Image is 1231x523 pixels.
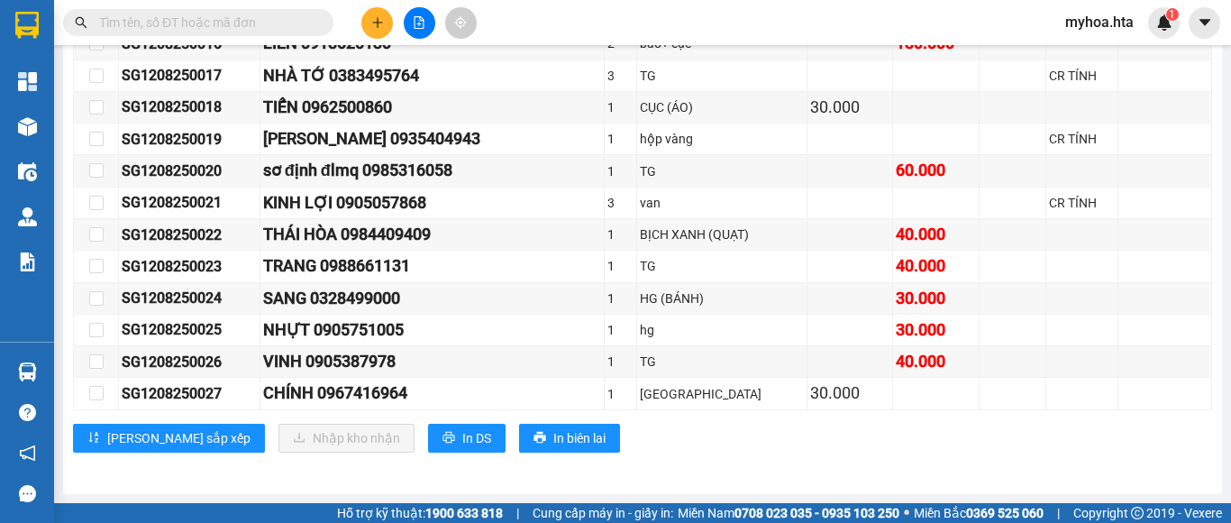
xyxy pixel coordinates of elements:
[607,225,634,244] div: 1
[1049,193,1115,213] div: CR TÍNH
[640,97,804,117] div: CỤC (ÁO)
[263,253,602,279] div: TRANG 0988661131
[640,320,804,340] div: hg
[516,503,519,523] span: |
[75,16,87,29] span: search
[607,256,634,276] div: 1
[896,253,976,279] div: 40.000
[640,161,804,181] div: TG
[425,506,503,520] strong: 1900 633 818
[122,191,257,214] div: SG1208250021
[263,190,602,216] div: KINH LỢI 0905057868
[99,13,312,32] input: Tìm tên, số ĐT hoặc mã đơn
[15,12,39,39] img: logo-vxr
[454,16,467,29] span: aim
[533,431,546,445] span: printer
[640,256,804,276] div: TG
[18,117,37,136] img: warehouse-icon
[607,193,634,213] div: 3
[19,445,36,462] span: notification
[263,317,602,343] div: NHỰT 0905751005
[18,207,37,226] img: warehouse-icon
[119,60,260,92] td: SG1208250017
[19,404,36,421] span: question-circle
[263,349,602,374] div: VINH 0905387978
[914,503,1044,523] span: Miền Bắc
[119,283,260,315] td: SG1208250024
[896,286,976,311] div: 30.000
[18,362,37,381] img: warehouse-icon
[18,252,37,271] img: solution-icon
[73,424,265,453] button: sort-ascending[PERSON_NAME] sắp xếp
[519,424,620,453] button: printerIn biên lai
[442,431,455,445] span: printer
[263,286,602,311] div: SANG 0328499000
[119,219,260,251] td: SG1208250022
[122,128,257,151] div: SG1208250019
[607,320,634,340] div: 1
[1156,14,1172,31] img: icon-new-feature
[1049,66,1115,86] div: CR TÍNH
[896,349,976,374] div: 40.000
[607,384,634,404] div: 1
[119,188,260,219] td: SG1208250021
[404,7,435,39] button: file-add
[966,506,1044,520] strong: 0369 525 060
[122,382,257,405] div: SG1208250027
[640,225,804,244] div: BỊCH XANH (QUẠT)
[263,158,602,183] div: sơ định đlmq 0985316058
[607,161,634,181] div: 1
[1166,8,1179,21] sup: 1
[263,222,602,247] div: THÁI HÒA 0984409409
[1197,14,1213,31] span: caret-down
[607,66,634,86] div: 3
[896,317,976,343] div: 30.000
[428,424,506,453] button: printerIn DS
[122,64,257,87] div: SG1208250017
[1049,129,1115,149] div: CR TÍNH
[87,431,100,445] span: sort-ascending
[607,289,634,308] div: 1
[553,428,606,448] span: In biên lai
[122,318,257,341] div: SG1208250025
[462,428,491,448] span: In DS
[337,503,503,523] span: Hỗ trợ kỹ thuật:
[607,129,634,149] div: 1
[278,424,415,453] button: downloadNhập kho nhận
[640,352,804,372] div: TG
[371,16,384,29] span: plus
[445,7,477,39] button: aim
[1189,7,1220,39] button: caret-down
[607,352,634,372] div: 1
[678,503,899,523] span: Miền Nam
[413,16,425,29] span: file-add
[640,129,804,149] div: hộp vàng
[607,97,634,117] div: 1
[810,381,890,406] div: 30.000
[119,124,260,155] td: SG1208250019
[107,428,251,448] span: [PERSON_NAME] sắp xếp
[119,155,260,187] td: SG1208250020
[640,66,804,86] div: TG
[122,351,257,373] div: SG1208250026
[19,485,36,502] span: message
[263,381,602,406] div: CHÍNH 0967416964
[122,96,257,118] div: SG1208250018
[119,346,260,378] td: SG1208250026
[361,7,393,39] button: plus
[640,193,804,213] div: van
[122,224,257,246] div: SG1208250022
[896,158,976,183] div: 60.000
[122,287,257,309] div: SG1208250024
[1131,507,1144,519] span: copyright
[734,506,899,520] strong: 0708 023 035 - 0935 103 250
[533,503,673,523] span: Cung cấp máy in - giấy in:
[1169,8,1175,21] span: 1
[122,255,257,278] div: SG1208250023
[263,126,602,151] div: [PERSON_NAME] 0935404943
[18,72,37,91] img: dashboard-icon
[896,222,976,247] div: 40.000
[119,92,260,124] td: SG1208250018
[119,378,260,409] td: SG1208250027
[263,63,602,88] div: NHÀ TỚ 0383495764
